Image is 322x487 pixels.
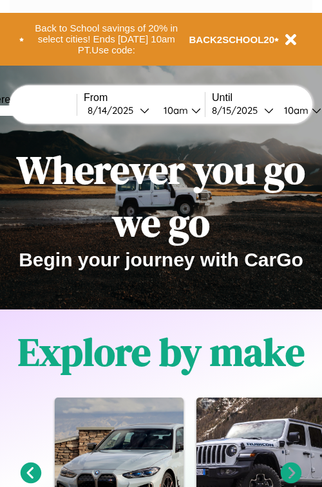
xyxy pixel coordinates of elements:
div: 10am [278,104,312,116]
button: 10am [153,104,205,117]
div: 10am [157,104,191,116]
div: 8 / 14 / 2025 [88,104,140,116]
h1: Explore by make [18,326,305,378]
label: From [84,92,205,104]
b: BACK2SCHOOL20 [189,34,275,45]
div: 8 / 15 / 2025 [212,104,264,116]
button: 8/14/2025 [84,104,153,117]
button: Back to School savings of 20% in select cities! Ends [DATE] 10am PT.Use code: [24,19,189,59]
